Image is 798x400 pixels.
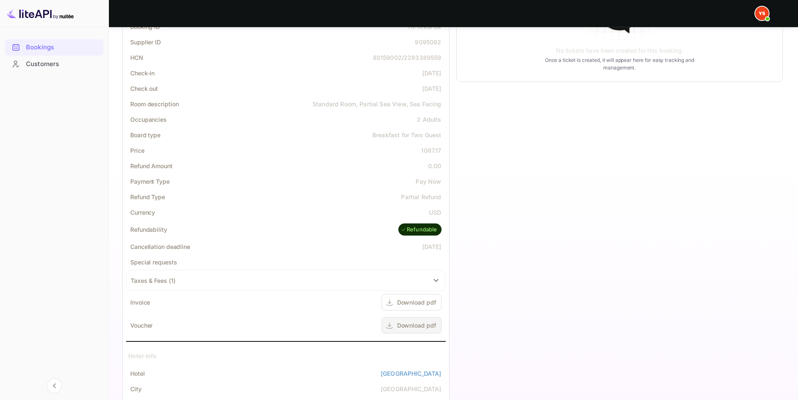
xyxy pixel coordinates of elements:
div: [GEOGRAPHIC_DATA] [381,385,442,393]
div: 80159002/2283389559 [373,53,442,62]
div: Check-in [130,69,155,77]
div: 0.00 [428,162,442,170]
div: Payment Type [130,177,170,186]
div: Special requests [130,258,177,267]
img: LiteAPI logo [7,7,74,20]
a: [GEOGRAPHIC_DATA] [381,369,442,378]
div: Taxes & Fees (1) [127,270,445,290]
a: Bookings [5,39,103,55]
div: City [130,385,142,393]
div: Download pdf [397,298,436,307]
div: Voucher [130,321,152,330]
div: Bookings [5,39,103,56]
div: Refundability [130,225,167,234]
div: Refund Amount [130,162,173,170]
div: Pay Now [416,177,441,186]
p: Once a ticket is created, it will appear here for easy tracking and management. [532,56,707,72]
div: Hotel Info [128,351,157,360]
button: Collapse navigation [47,378,62,393]
div: Refund Type [130,192,165,201]
div: Partial Refund [401,192,441,201]
div: Price [130,146,145,155]
div: [DATE] [422,69,442,77]
div: [DATE] [422,84,442,93]
div: 1087.17 [421,146,441,155]
div: 2 Adults [417,115,441,124]
div: Board type [130,131,160,139]
div: Bookings [26,43,99,52]
div: Cancellation deadline [130,242,190,251]
div: Customers [26,59,99,69]
div: 9095092 [415,38,441,46]
img: Yandex Support [755,7,769,20]
p: No tickets have been created for this booking. [556,46,683,55]
div: HCN [130,53,143,62]
div: Check out [130,84,158,93]
a: Customers [5,56,103,72]
div: Breakfast for Two Guest [372,131,441,139]
div: Taxes & Fees ( 1 ) [131,276,175,285]
div: [DATE] [422,242,442,251]
div: Currency [130,208,155,217]
div: Hotel [130,369,145,378]
div: Refundable [400,226,437,234]
div: Standard Room, Partial Sea View, Sea Facing [312,100,441,108]
div: Occupancies [130,115,167,124]
div: USD [429,208,441,217]
div: Room description [130,100,178,108]
div: Invoice [130,298,150,307]
div: Download pdf [397,321,436,330]
div: Supplier ID [130,38,161,46]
